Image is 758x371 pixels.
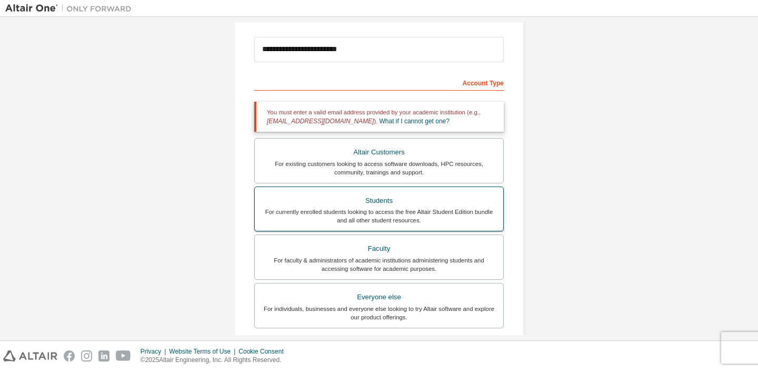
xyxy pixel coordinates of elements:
[141,347,169,356] div: Privacy
[116,350,131,362] img: youtube.svg
[261,290,497,305] div: Everyone else
[261,208,497,224] div: For currently enrolled students looking to access the free Altair Student Edition bundle and all ...
[261,193,497,208] div: Students
[254,102,504,132] div: You must enter a valid email address provided by your academic institution (e.g., ).
[3,350,57,362] img: altair_logo.svg
[238,347,290,356] div: Cookie Consent
[261,241,497,256] div: Faculty
[169,347,238,356] div: Website Terms of Use
[98,350,109,362] img: linkedin.svg
[64,350,75,362] img: facebook.svg
[261,160,497,177] div: For existing customers looking to access software downloads, HPC resources, community, trainings ...
[261,305,497,321] div: For individuals, businesses and everyone else looking to try Altair software and explore our prod...
[380,118,450,125] a: What if I cannot get one?
[5,3,137,14] img: Altair One
[81,350,92,362] img: instagram.svg
[141,356,290,365] p: © 2025 Altair Engineering, Inc. All Rights Reserved.
[261,145,497,160] div: Altair Customers
[254,74,504,91] div: Account Type
[267,118,374,125] span: [EMAIL_ADDRESS][DOMAIN_NAME]
[261,256,497,273] div: For faculty & administrators of academic institutions administering students and accessing softwa...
